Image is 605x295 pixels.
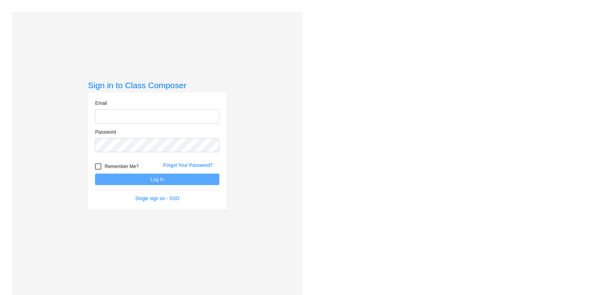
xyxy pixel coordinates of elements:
[95,129,116,136] label: Password
[105,162,139,171] span: Remember Me?
[95,100,107,107] label: Email
[95,174,219,185] button: Log In
[88,80,226,90] h3: Sign in to Class Composer
[163,163,213,168] a: Forgot Your Password?
[135,196,179,201] a: Single sign on - SSO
